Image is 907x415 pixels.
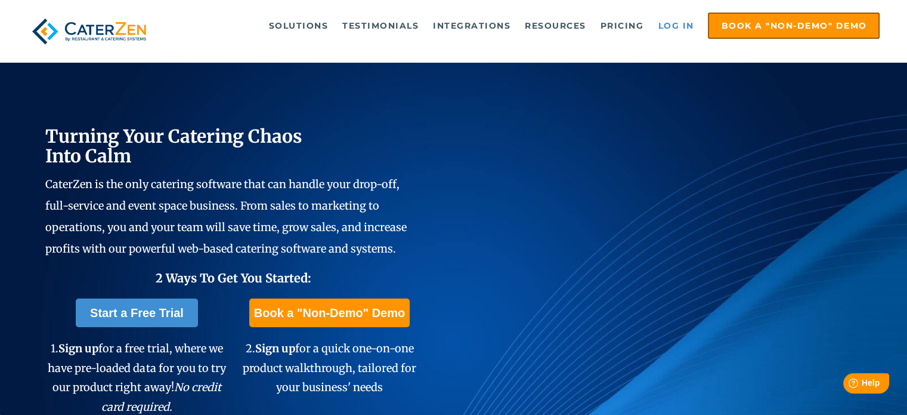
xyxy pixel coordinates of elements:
[427,14,516,38] a: Integrations
[101,380,221,413] em: No credit card required.
[255,342,295,355] span: Sign up
[263,14,335,38] a: Solutions
[801,368,894,402] iframe: Help widget launcher
[595,14,650,38] a: Pricing
[76,299,198,327] a: Start a Free Trial
[45,177,407,256] span: CaterZen is the only catering software that can handle your drop-off, full-service and event spac...
[519,14,592,38] a: Resources
[243,342,416,394] span: 2. for a quick one-on-one product walkthrough, tailored for your business' needs
[155,270,311,285] span: 2 Ways To Get You Started:
[336,14,425,38] a: Testimonials
[708,13,880,39] a: Book a "Non-Demo" Demo
[48,342,225,413] span: 1. for a free trial, where we have pre-loaded data for you to try our product right away!
[249,299,410,327] a: Book a "Non-Demo" Demo
[173,13,880,39] div: Navigation Menu
[27,13,151,50] img: caterzen
[45,125,302,167] span: Turning Your Catering Chaos Into Calm
[58,342,98,355] span: Sign up
[652,14,699,38] a: Log in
